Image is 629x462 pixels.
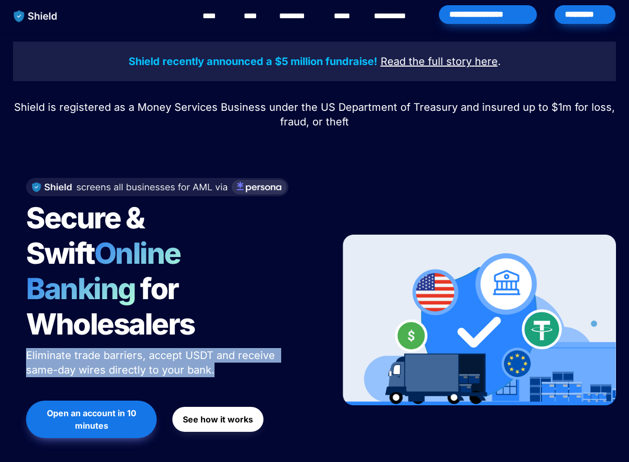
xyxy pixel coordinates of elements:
strong: Open an account in 10 minutes [47,408,139,431]
span: Shield is registered as a Money Services Business under the US Department of Treasury and insured... [14,101,618,128]
span: Secure & Swift [26,200,149,271]
a: See how it works [172,402,263,437]
span: . [498,55,501,68]
strong: Shield recently announced a $5 million fundraise! [129,55,378,68]
a: here [475,57,498,67]
u: Read the full story [381,55,472,68]
a: Open an account in 10 minutes [26,395,157,443]
button: Open an account in 10 minutes [26,401,157,438]
u: here [475,55,498,68]
span: Online Banking [26,236,191,306]
button: See how it works [172,407,263,432]
a: Read the full story [381,57,472,67]
img: website logo [9,5,62,27]
span: for Wholesalers [26,271,195,342]
span: Eliminate trade barriers, accept USDT and receive same-day wires directly to your bank. [26,349,278,376]
strong: See how it works [183,414,253,425]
